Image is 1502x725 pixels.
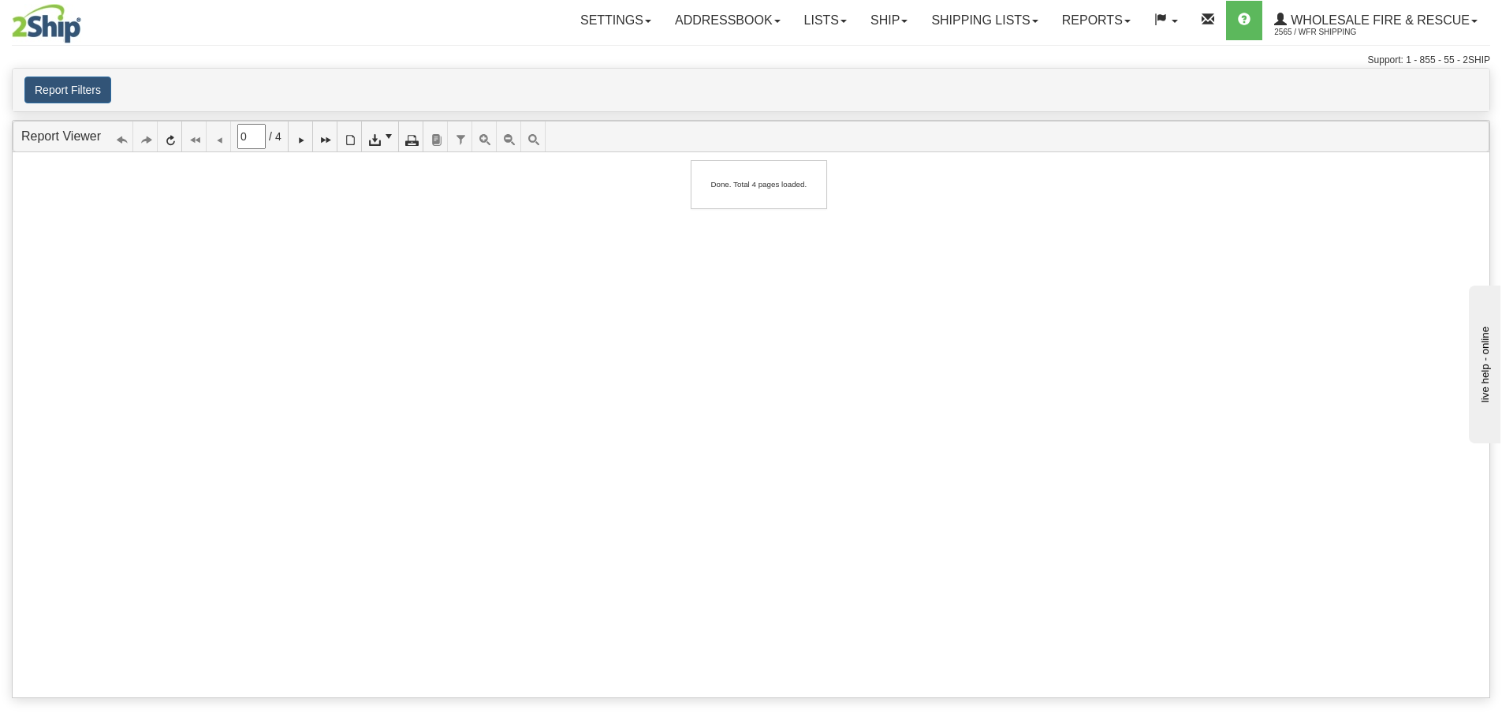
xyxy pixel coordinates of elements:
[21,129,101,143] a: Report Viewer
[12,54,1490,67] div: Support: 1 - 855 - 55 - 2SHIP
[568,1,663,40] a: Settings
[859,1,919,40] a: Ship
[663,1,792,40] a: Addressbook
[792,1,859,40] a: Lists
[269,129,272,144] span: /
[1262,1,1489,40] a: WHOLESALE FIRE & RESCUE 2565 / WFR Shipping
[1466,282,1500,443] iframe: chat widget
[12,4,81,43] img: logo2565.jpg
[1274,24,1392,40] span: 2565 / WFR Shipping
[362,121,399,151] a: Export
[275,129,281,144] span: 4
[337,121,362,151] a: Toggle Print Preview
[24,77,111,103] button: Report Filters
[313,121,337,151] a: Last Page
[158,121,182,151] a: Refresh
[399,121,423,151] a: Print
[919,1,1049,40] a: Shipping lists
[1287,13,1470,27] span: WHOLESALE FIRE & RESCUE
[699,168,818,200] div: Done. Total 4 pages loaded.
[12,13,146,25] div: live help - online
[1050,1,1142,40] a: Reports
[289,121,313,151] a: Next Page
